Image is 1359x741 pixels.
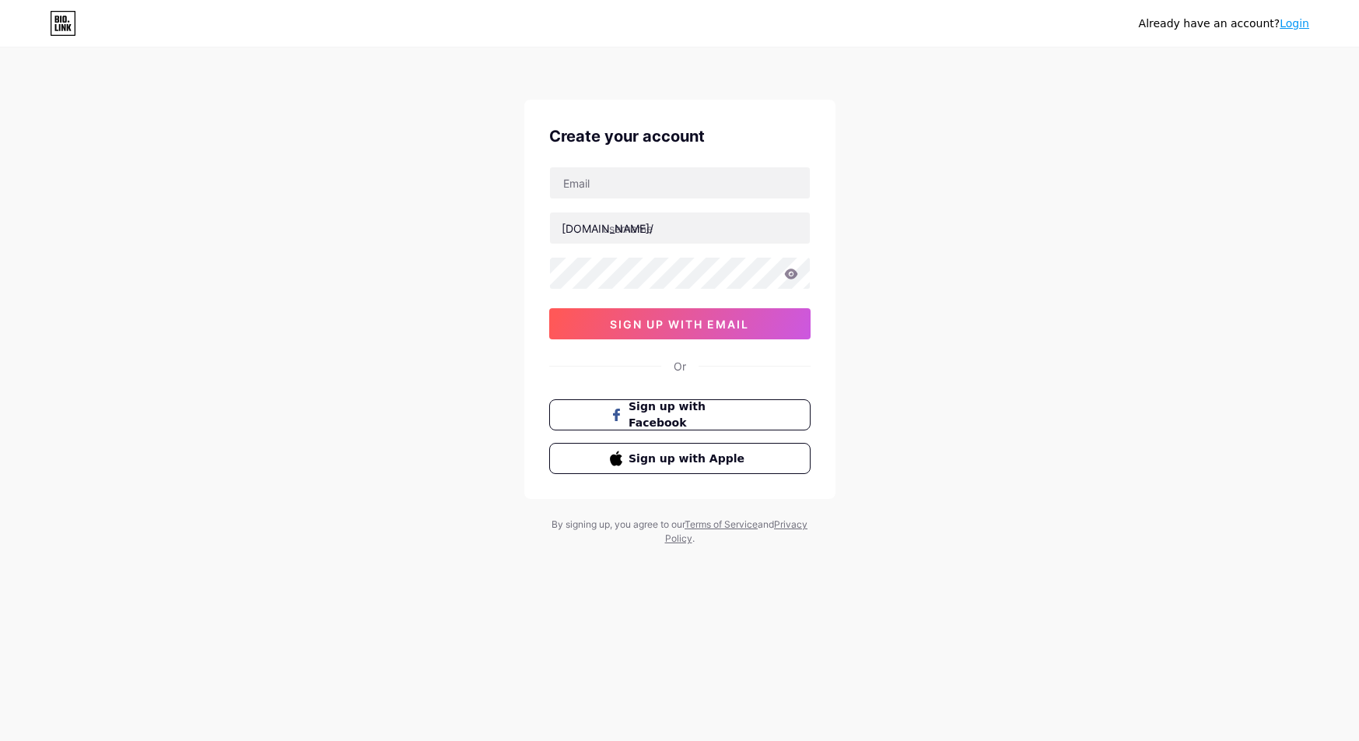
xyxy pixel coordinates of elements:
div: By signing up, you agree to our and . [548,518,812,546]
input: Email [550,167,810,198]
button: sign up with email [549,308,811,339]
span: Sign up with Facebook [629,399,749,431]
div: [DOMAIN_NAME]/ [562,220,653,237]
button: Sign up with Apple [549,443,811,474]
a: Terms of Service [685,518,758,530]
div: Create your account [549,125,811,148]
a: Login [1280,17,1309,30]
div: Already have an account? [1139,16,1309,32]
div: Or [674,358,686,374]
span: Sign up with Apple [629,451,749,467]
input: username [550,212,810,244]
button: Sign up with Facebook [549,399,811,430]
span: sign up with email [610,318,749,331]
